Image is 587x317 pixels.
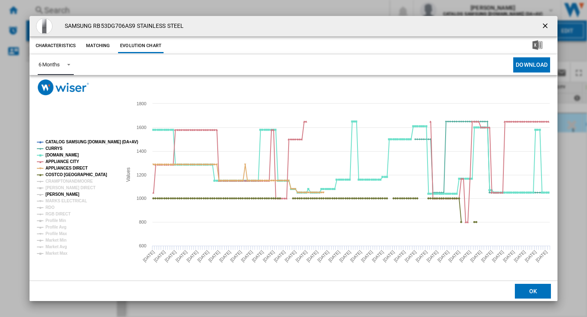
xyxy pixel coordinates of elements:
tspan: [DATE] [382,249,395,263]
button: Download in Excel [519,38,555,53]
button: Matching [80,38,116,53]
tspan: [DATE] [458,249,472,263]
tspan: Values [125,168,131,182]
img: rb53dg706as9.jpg [36,18,52,34]
tspan: Profile Min [46,218,66,223]
tspan: [DATE] [360,249,373,263]
img: logo_wiser_300x94.png [38,79,89,95]
tspan: [PERSON_NAME] DIRECT [46,186,96,190]
tspan: 1800 [137,101,146,106]
tspan: [DATE] [436,249,450,263]
tspan: APPLIANCE CITY [46,159,79,164]
button: Evolution chart [118,38,164,53]
md-dialog: Product popup [30,16,558,301]
tspan: [DATE] [196,249,210,263]
tspan: [DATE] [393,249,406,263]
tspan: Market Max [46,251,68,256]
tspan: [DOMAIN_NAME] [46,153,79,157]
tspan: [DATE] [251,249,264,263]
tspan: [DATE] [175,249,188,263]
tspan: [DATE] [305,249,319,263]
tspan: [DATE] [273,249,286,263]
tspan: [DATE] [404,249,417,263]
button: getI18NText('BUTTONS.CLOSE_DIALOG') [538,18,554,34]
tspan: [DATE] [218,249,232,263]
tspan: [DATE] [447,249,461,263]
ng-md-icon: getI18NText('BUTTONS.CLOSE_DIALOG') [541,22,551,32]
tspan: [DATE] [240,249,253,263]
tspan: [DATE] [185,249,199,263]
tspan: [DATE] [229,249,243,263]
button: Download [513,57,550,72]
tspan: [PERSON_NAME] [46,192,80,197]
tspan: [DATE] [425,249,439,263]
tspan: [DATE] [513,249,526,263]
tspan: [DATE] [262,249,275,263]
tspan: CRAMPTONANDMOORE [46,179,93,183]
tspan: [DATE] [316,249,330,263]
tspan: [DATE] [523,249,537,263]
tspan: [DATE] [207,249,221,263]
tspan: [DATE] [480,249,494,263]
tspan: [DATE] [142,249,155,263]
tspan: APPLIANCES DIRECT [46,166,88,170]
tspan: 800 [139,220,146,224]
tspan: [DATE] [338,249,352,263]
tspan: 600 [139,243,146,248]
img: excel-24x24.png [532,40,542,50]
h4: SAMSUNG RB53DG706AS9 STAINLESS STEEL [61,22,184,30]
tspan: [DATE] [152,249,166,263]
tspan: [DATE] [284,249,297,263]
button: Characteristics [34,38,78,53]
tspan: [DATE] [349,249,362,263]
tspan: [DATE] [491,249,505,263]
tspan: 1600 [137,125,146,130]
tspan: 1400 [137,149,146,154]
tspan: [DATE] [164,249,177,263]
div: 6 Months [39,61,60,68]
tspan: [DATE] [502,249,515,263]
tspan: COSTCO [GEOGRAPHIC_DATA] [46,172,107,177]
tspan: [DATE] [294,249,308,263]
tspan: [DATE] [535,249,548,263]
tspan: Profile Avg [46,225,66,229]
tspan: RGB DIRECT [46,212,71,216]
tspan: CATALOG SAMSUNG [DOMAIN_NAME] (DA+AV) [46,140,138,144]
tspan: [DATE] [371,249,385,263]
tspan: [DATE] [327,249,341,263]
tspan: Market Avg [46,245,67,249]
tspan: [DATE] [469,249,482,263]
tspan: CURRYS [46,146,63,151]
tspan: Market Min [46,238,66,242]
tspan: 1000 [137,196,146,201]
tspan: Profile Max [46,231,67,236]
tspan: [DATE] [414,249,428,263]
tspan: MARKS ELECTRICAL [46,199,87,203]
button: OK [515,284,551,299]
tspan: RDO [46,205,55,210]
tspan: 1200 [137,172,146,177]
